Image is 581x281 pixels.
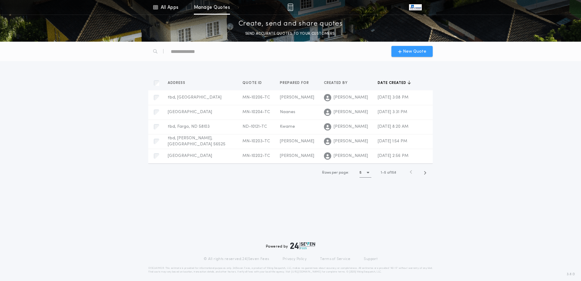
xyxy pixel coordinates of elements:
[280,95,314,100] span: [PERSON_NAME]
[334,153,368,159] span: [PERSON_NAME]
[384,171,386,175] span: 5
[403,48,426,55] span: New Quote
[378,124,408,129] span: [DATE] 8:20 AM
[242,95,270,100] span: MN-10206-TC
[378,154,408,158] span: [DATE] 2:56 PM
[242,81,263,85] span: Quote ID
[266,242,315,249] div: Powered by
[283,257,307,262] a: Privacy Policy
[334,95,368,101] span: [PERSON_NAME]
[168,110,212,114] span: [GEOGRAPHIC_DATA]
[391,46,433,57] button: New Quote
[387,170,396,175] span: of 158
[168,124,210,129] span: tbd, Fargo, ND 58103
[280,154,314,158] span: [PERSON_NAME]
[242,139,270,144] span: MN-10203-TC
[359,168,371,178] button: 5
[364,257,377,262] a: Support
[280,81,310,85] span: Prepared for
[359,170,362,176] h1: 5
[148,266,433,274] p: DISCLAIMER: This estimate is provided for informational purposes only. 24|Seven Fees, a product o...
[378,80,411,86] button: Date created
[287,4,293,11] img: img
[239,19,343,29] p: Create, send and share quotes
[290,242,315,249] img: logo
[280,139,314,144] span: [PERSON_NAME]
[280,124,295,129] span: Kwame
[334,109,368,115] span: [PERSON_NAME]
[242,110,270,114] span: MN-10204-TC
[567,272,575,277] span: 3.8.0
[322,171,349,175] span: Rows per page:
[334,124,368,130] span: [PERSON_NAME]
[320,257,350,262] a: Terms of Service
[168,136,225,147] span: tbd, [PERSON_NAME], [GEOGRAPHIC_DATA] 56525
[324,80,352,86] button: Created by
[378,81,407,85] span: Date created
[168,154,212,158] span: [GEOGRAPHIC_DATA]
[334,138,368,144] span: [PERSON_NAME]
[291,271,321,273] a: [URL][DOMAIN_NAME]
[409,4,422,10] img: vs-icon
[280,110,295,114] span: Naanes
[378,139,407,144] span: [DATE] 1:54 PM
[168,81,187,85] span: Address
[168,80,190,86] button: Address
[204,257,269,262] p: © All rights reserved. 24|Seven Fees
[242,154,270,158] span: MN-10202-TC
[242,80,266,86] button: Quote ID
[324,81,349,85] span: Created by
[378,95,408,100] span: [DATE] 3:08 PM
[242,124,267,129] span: ND-10121-TC
[245,31,336,37] p: SEND ACCURATE QUOTES TO YOUR CUSTOMERS.
[381,171,382,175] span: 1
[378,110,407,114] span: [DATE] 3:31 PM
[168,95,222,100] span: tbd, [GEOGRAPHIC_DATA]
